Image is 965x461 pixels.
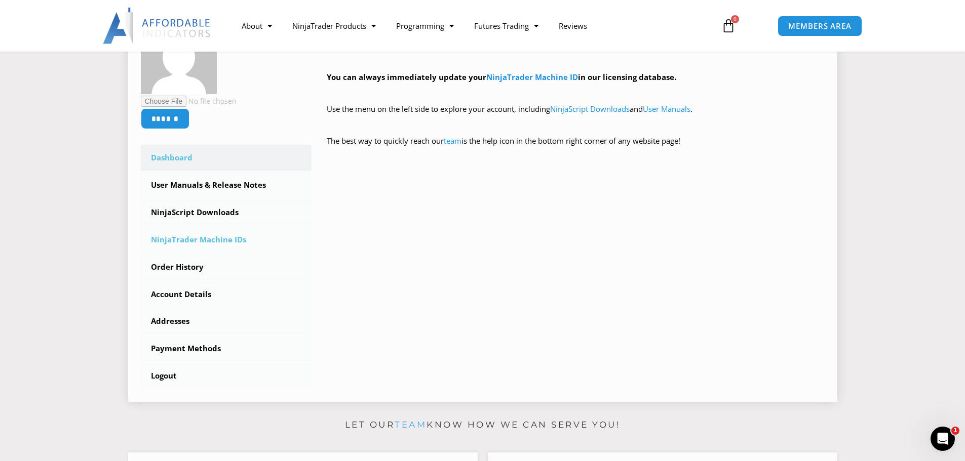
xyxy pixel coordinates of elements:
[141,363,312,389] a: Logout
[141,18,217,94] img: 9b1f5fe0b9cfc699a0cb3ee65d96f17d4773541739bf551508fcd47b539dd305
[231,14,710,37] nav: Menu
[141,227,312,253] a: NinjaTrader Machine IDs
[141,199,312,226] a: NinjaScript Downloads
[706,11,751,40] a: 0
[327,102,825,131] p: Use the menu on the left side to explore your account, including and .
[550,104,630,114] a: NinjaScript Downloads
[788,22,852,30] span: MEMBERS AREA
[643,104,690,114] a: User Manuals
[731,15,739,23] span: 0
[327,72,676,82] strong: You can always immediately update your in our licensing database.
[951,427,959,435] span: 1
[486,72,578,82] a: NinjaTrader Machine ID
[141,336,312,362] a: Payment Methods
[395,420,427,430] a: team
[282,14,386,37] a: NinjaTrader Products
[103,8,212,44] img: LogoAI | Affordable Indicators – NinjaTrader
[778,16,862,36] a: MEMBERS AREA
[141,172,312,198] a: User Manuals & Release Notes
[327,134,825,162] p: The best way to quickly reach our is the help icon in the bottom right corner of any website page!
[141,145,312,171] a: Dashboard
[141,308,312,334] a: Addresses
[444,136,461,146] a: team
[464,14,549,37] a: Futures Trading
[327,22,825,162] div: Hey ! Welcome to the Members Area. Thank you for being a valuable customer!
[386,14,464,37] a: Programming
[141,281,312,308] a: Account Details
[141,254,312,280] a: Order History
[931,427,955,451] iframe: Intercom live chat
[128,417,837,433] p: Let our know how we can serve you!
[141,145,312,389] nav: Account pages
[231,14,282,37] a: About
[549,14,597,37] a: Reviews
